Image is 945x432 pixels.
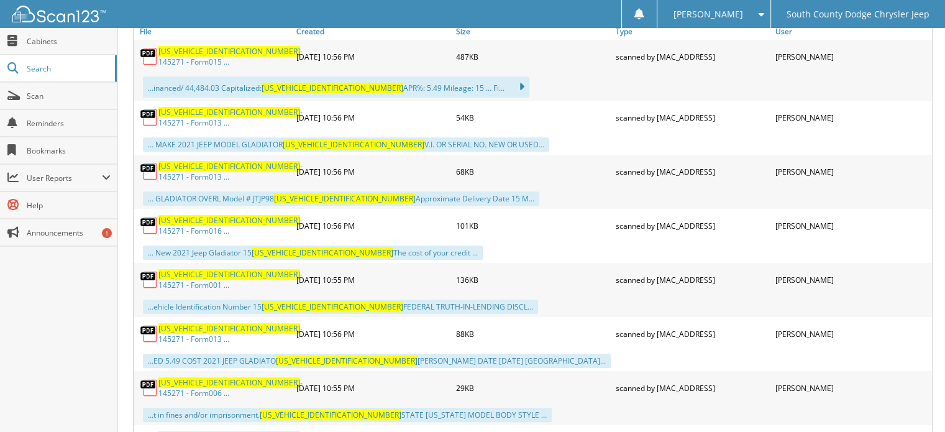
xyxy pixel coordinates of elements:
div: ... New 2021 Jeep Gladiator 15 The cost of your credit ... [143,246,483,260]
div: [DATE] 10:56 PM [293,43,453,70]
span: [US_VEHICLE_IDENTIFICATION_NUMBER] [260,410,401,420]
a: [US_VEHICLE_IDENTIFICATION_NUMBER]- 145271 - Form013 ... [158,323,303,344]
span: [US_VEHICLE_IDENTIFICATION_NUMBER] [274,193,416,204]
span: User Reports [27,173,102,183]
div: [DATE] 10:55 PM [293,374,453,402]
a: [US_VEHICLE_IDENTIFICATION_NUMBER]- 145271 - Form016 ... [158,215,303,236]
div: [DATE] 10:56 PM [293,320,453,347]
img: PDF.png [140,108,158,127]
img: PDF.png [140,270,158,289]
span: [US_VEHICLE_IDENTIFICATION_NUMBER] [158,161,300,172]
div: 54KB [453,104,613,131]
div: [DATE] 10:56 PM [293,212,453,239]
img: PDF.png [140,324,158,343]
div: [DATE] 10:56 PM [293,158,453,185]
div: ... MAKE 2021 JEEP MODEL GLADIATOR V.I. OR SERIAL NO. NEW OR USED... [143,137,549,152]
div: scanned by [MAC_ADDRESS] [613,320,772,347]
div: ...ehicle Identification Number 15 FEDERAL TRUTH-IN-LENDING DISCL... [143,300,538,314]
div: 101KB [453,212,613,239]
span: [US_VEHICLE_IDENTIFICATION_NUMBER] [262,83,403,93]
img: scan123-logo-white.svg [12,6,106,22]
div: 88KB [453,320,613,347]
div: [PERSON_NAME] [772,212,932,239]
span: [US_VEHICLE_IDENTIFICATION_NUMBER] [158,46,300,57]
div: scanned by [MAC_ADDRESS] [613,212,772,239]
img: PDF.png [140,47,158,66]
span: [US_VEHICLE_IDENTIFICATION_NUMBER] [158,107,300,117]
a: [US_VEHICLE_IDENTIFICATION_NUMBER]- 145271 - Form006 ... [158,377,303,398]
span: [US_VEHICLE_IDENTIFICATION_NUMBER] [262,301,403,312]
div: scanned by [MAC_ADDRESS] [613,266,772,293]
div: [PERSON_NAME] [772,43,932,70]
div: [PERSON_NAME] [772,158,932,185]
a: [US_VEHICLE_IDENTIFICATION_NUMBER]- 145271 - Form001 ... [158,269,303,290]
span: Bookmarks [27,145,111,156]
span: [US_VEHICLE_IDENTIFICATION_NUMBER] [283,139,424,150]
div: ...inanced/ 44,484.03 Capitalized: APR%: 5.49 Mileage: 15 ... Fi... [143,76,529,98]
iframe: Chat Widget [883,372,945,432]
span: Announcements [27,227,111,238]
div: 487KB [453,43,613,70]
div: [DATE] 10:55 PM [293,266,453,293]
span: [PERSON_NAME] [673,11,742,18]
a: [US_VEHICLE_IDENTIFICATION_NUMBER]- 145271 - Form015 ... [158,46,303,67]
div: ... GLADIATOR OVERL Model # JTJP98 Approximate Delivery Date 15 M... [143,191,539,206]
span: Search [27,63,109,74]
div: [PERSON_NAME] [772,104,932,131]
div: [PERSON_NAME] [772,374,932,402]
span: Scan [27,91,111,101]
span: [US_VEHICLE_IDENTIFICATION_NUMBER] [158,215,300,226]
div: scanned by [MAC_ADDRESS] [613,158,772,185]
span: [US_VEHICLE_IDENTIFICATION_NUMBER] [252,247,393,258]
span: South County Dodge Chrysler Jeep [787,11,929,18]
div: [PERSON_NAME] [772,266,932,293]
div: 68KB [453,158,613,185]
div: 1 [102,228,112,238]
a: File [134,23,293,40]
span: [US_VEHICLE_IDENTIFICATION_NUMBER] [158,269,300,280]
a: [US_VEHICLE_IDENTIFICATION_NUMBER]- 145271 - Form013 ... [158,161,303,182]
span: [US_VEHICLE_IDENTIFICATION_NUMBER] [158,377,300,388]
span: Cabinets [27,36,111,47]
img: PDF.png [140,379,158,397]
a: Size [453,23,613,40]
a: Type [613,23,772,40]
div: scanned by [MAC_ADDRESS] [613,43,772,70]
span: [US_VEHICLE_IDENTIFICATION_NUMBER] [158,323,300,334]
span: Reminders [27,118,111,129]
div: 136KB [453,266,613,293]
a: [US_VEHICLE_IDENTIFICATION_NUMBER]- 145271 - Form013 ... [158,107,303,128]
div: [DATE] 10:56 PM [293,104,453,131]
div: ...ED 5.49 COST 2021 JEEP GLADIATO [PERSON_NAME] DATE [DATE] [GEOGRAPHIC_DATA]... [143,354,611,368]
div: scanned by [MAC_ADDRESS] [613,374,772,402]
div: scanned by [MAC_ADDRESS] [613,104,772,131]
img: PDF.png [140,162,158,181]
div: ...t in fines and/or imprisonment. STATE [US_STATE] MODEL BODY STYLE ... [143,408,552,422]
div: [PERSON_NAME] [772,320,932,347]
a: Created [293,23,453,40]
span: [US_VEHICLE_IDENTIFICATION_NUMBER] [276,356,418,366]
span: Help [27,200,111,211]
div: 29KB [453,374,613,402]
img: PDF.png [140,216,158,235]
a: User [772,23,932,40]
